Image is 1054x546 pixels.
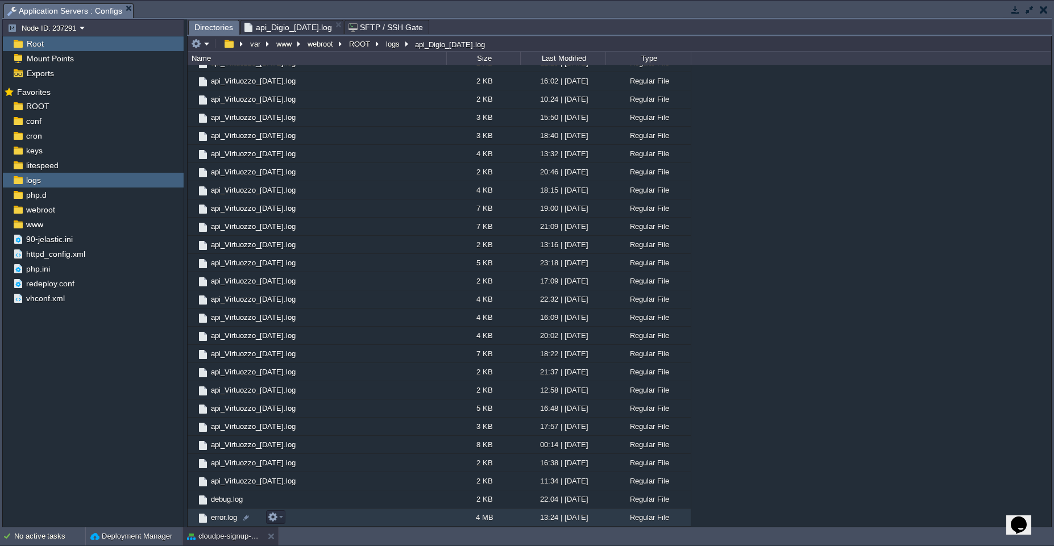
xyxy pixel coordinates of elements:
img: AMDAwAAAACH5BAEAAAAALAAAAAABAAEAAAICRAEAOw== [188,72,197,90]
a: api_Virtuozzo_[DATE].log [209,112,297,122]
a: api_Virtuozzo_[DATE].log [209,331,297,340]
img: AMDAwAAAACH5BAEAAAAALAAAAAABAAEAAAICRAEAOw== [188,472,197,490]
div: 18:15 | [DATE] [520,181,605,199]
div: Regular File [605,127,691,144]
button: www [275,39,294,49]
img: AMDAwAAAACH5BAEAAAAALAAAAAABAAEAAAICRAEAOw== [197,494,209,506]
img: AMDAwAAAACH5BAEAAAAALAAAAAABAAEAAAICRAEAOw== [197,439,209,452]
div: Regular File [605,199,691,217]
a: api_Virtuozzo_[DATE].log [209,312,297,322]
iframe: chat widget [1006,501,1043,535]
a: litespeed [24,160,60,170]
div: Type [607,52,691,65]
div: 8 KB [446,436,520,453]
a: logs [24,175,43,185]
div: Regular File [605,309,691,326]
li: /var/www/webroot/ROOT/logs/api_Digio_2025-09-02.log [240,20,343,34]
div: Regular File [605,145,691,162]
span: Directories [194,20,233,35]
img: AMDAwAAAACH5BAEAAAAALAAAAAABAAEAAAICRAEAOw== [197,148,209,161]
div: Regular File [605,454,691,472]
a: api_Virtuozzo_[DATE].log [209,94,297,104]
input: Click to enter the path [188,36,1051,52]
div: 16:09 | [DATE] [520,309,605,326]
div: 3 KB [446,418,520,435]
div: 7 KB [446,345,520,362]
div: No active tasks [14,527,85,545]
div: Regular File [605,272,691,290]
img: AMDAwAAAACH5BAEAAAAALAAAAAABAAEAAAICRAEAOw== [197,403,209,415]
a: keys [24,145,44,156]
img: AMDAwAAAACH5BAEAAAAALAAAAAABAAEAAAICRAEAOw== [197,312,209,324]
img: AMDAwAAAACH5BAEAAAAALAAAAAABAAEAAAICRAEAOw== [188,436,197,453]
span: php.ini [24,264,52,274]
a: redeploy.conf [24,278,76,289]
a: api_Virtuozzo_[DATE].log [209,367,297,377]
img: AMDAwAAAACH5BAEAAAAALAAAAAABAAEAAAICRAEAOw== [188,109,197,126]
img: AMDAwAAAACH5BAEAAAAALAAAAAABAAEAAAICRAEAOw== [197,348,209,361]
button: ROOT [347,39,373,49]
div: 7 KB [446,199,520,217]
div: 4 KB [446,181,520,199]
img: AMDAwAAAACH5BAEAAAAALAAAAAABAAEAAAICRAEAOw== [188,327,197,344]
img: AMDAwAAAACH5BAEAAAAALAAAAAABAAEAAAICRAEAOw== [197,203,209,215]
img: AMDAwAAAACH5BAEAAAAALAAAAAABAAEAAAICRAEAOw== [188,127,197,144]
img: AMDAwAAAACH5BAEAAAAALAAAAAABAAEAAAICRAEAOw== [188,381,197,399]
div: 16:38 | [DATE] [520,454,605,472]
a: error.log [209,512,239,522]
img: AMDAwAAAACH5BAEAAAAALAAAAAABAAEAAAICRAEAOw== [197,130,209,143]
div: 7 KB [446,218,520,235]
a: api_Virtuozzo_[DATE].log [209,440,297,449]
img: AMDAwAAAACH5BAEAAAAALAAAAAABAAEAAAICRAEAOw== [188,363,197,381]
div: api_Digio_[DATE].log [412,39,485,49]
a: ROOT [24,101,51,111]
div: Regular File [605,399,691,417]
img: AMDAwAAAACH5BAEAAAAALAAAAAABAAEAAAICRAEAOw== [188,90,197,108]
div: 2 KB [446,472,520,490]
div: Regular File [605,490,691,508]
span: Favorites [15,87,52,97]
a: api_Virtuozzo_[DATE].log [209,131,297,140]
img: AMDAwAAAACH5BAEAAAAALAAAAAABAAEAAAICRAEAOw== [197,76,209,88]
a: api_Virtuozzo_[DATE].log [209,167,297,177]
img: AMDAwAAAACH5BAEAAAAALAAAAAABAAEAAAICRAEAOw== [188,254,197,272]
span: Exports [24,68,56,78]
a: api_Virtuozzo_[DATE].log [209,294,297,304]
span: api_Virtuozzo_[DATE].log [209,185,297,195]
div: 00:14 | [DATE] [520,436,605,453]
div: Regular File [605,363,691,381]
a: php.d [24,190,48,200]
div: Regular File [605,90,691,108]
span: webroot [24,205,57,215]
div: Name [189,52,446,65]
span: conf [24,116,43,126]
img: AMDAwAAAACH5BAEAAAAALAAAAAABAAEAAAICRAEAOw== [197,112,209,124]
div: 16:02 | [DATE] [520,72,605,90]
div: 20:02 | [DATE] [520,327,605,344]
img: AMDAwAAAACH5BAEAAAAALAAAAAABAAEAAAICRAEAOw== [188,236,197,253]
img: AMDAwAAAACH5BAEAAAAALAAAAAABAAEAAAICRAEAOw== [188,345,197,362]
div: 11:34 | [DATE] [520,472,605,490]
button: var [248,39,263,49]
div: 2 KB [446,272,520,290]
div: 4 KB [446,145,520,162]
div: Regular File [605,472,691,490]
div: 17:57 | [DATE] [520,418,605,435]
img: AMDAwAAAACH5BAEAAAAALAAAAAABAAEAAAICRAEAOw== [188,418,197,435]
img: AMDAwAAAACH5BAEAAAAALAAAAAABAAEAAAICRAEAOw== [197,421,209,434]
a: api_Virtuozzo_[DATE].log [209,385,297,395]
a: cron [24,131,44,141]
img: AMDAwAAAACH5BAEAAAAALAAAAAABAAEAAAICRAEAOw== [197,512,209,524]
span: api_Virtuozzo_[DATE].log [209,149,297,159]
div: 21:37 | [DATE] [520,363,605,381]
a: api_Virtuozzo_[DATE].log [209,203,297,213]
img: AMDAwAAAACH5BAEAAAAALAAAAAABAAEAAAICRAEAOw== [188,145,197,162]
div: 15:50 | [DATE] [520,109,605,126]
div: Regular File [605,181,691,199]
